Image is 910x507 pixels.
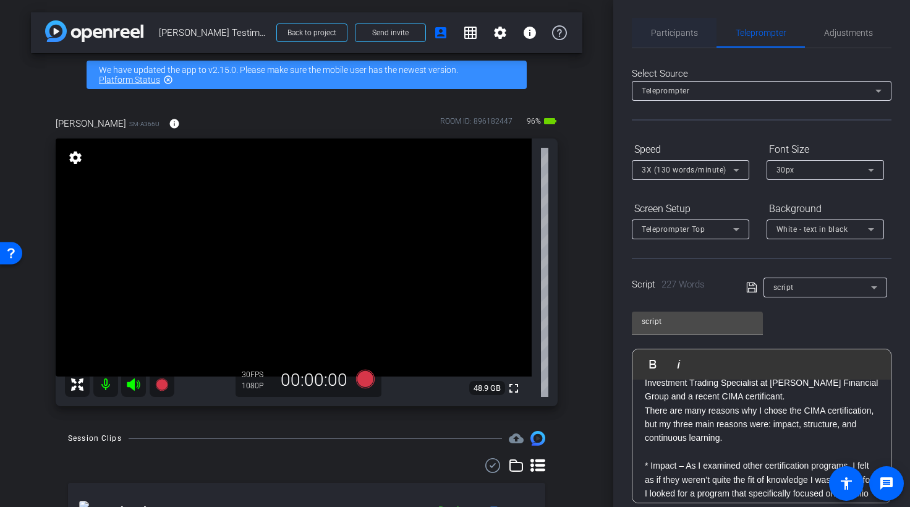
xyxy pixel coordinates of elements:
mat-icon: accessibility [839,476,854,491]
span: White - text in black [776,225,848,234]
p: There are many reasons why I chose the CIMA certification, but my three main reasons were: impact... [645,404,878,445]
span: [PERSON_NAME] Testimonial [159,20,269,45]
mat-icon: settings [67,150,84,165]
span: [PERSON_NAME] [56,117,126,130]
mat-icon: account_box [433,25,448,40]
span: Teleprompter Top [642,225,705,234]
div: 30 [242,370,273,380]
span: 227 Words [661,279,705,290]
img: Session clips [530,431,545,446]
button: Bold (⌘B) [641,352,665,377]
span: Send invite [372,28,409,38]
div: Speed [632,139,749,160]
div: 00:00:00 [273,370,355,391]
span: Teleprompter [642,87,689,95]
button: Back to project [276,23,347,42]
span: 30px [776,166,794,174]
div: 1080P [242,381,273,391]
mat-icon: battery_std [543,114,558,129]
div: ROOM ID: 896182447 [440,116,512,134]
div: Background [767,198,884,219]
span: 3X (130 words/minute) [642,166,726,174]
span: Adjustments [824,28,873,37]
span: FPS [250,370,263,379]
a: Platform Status [99,75,160,85]
div: Select Source [632,67,891,81]
span: SM-A366U [129,119,159,129]
div: Script [632,278,729,292]
span: Back to project [287,28,336,37]
span: Participants [651,28,698,37]
mat-icon: info [169,118,180,129]
span: Destinations for your clips [509,431,524,446]
span: Teleprompter [736,28,786,37]
input: Title [642,314,753,329]
mat-icon: settings [493,25,508,40]
mat-icon: grid_on [463,25,478,40]
mat-icon: highlight_off [163,75,173,85]
mat-icon: fullscreen [506,381,521,396]
div: Font Size [767,139,884,160]
span: script [773,283,794,292]
mat-icon: info [522,25,537,40]
div: We have updated the app to v2.15.0. Please make sure the mobile user has the newest version. [87,61,527,89]
button: Italic (⌘I) [667,352,691,377]
img: app-logo [45,20,143,42]
button: Send invite [355,23,426,42]
span: 96% [525,111,543,131]
mat-icon: message [879,476,894,491]
p: Hi everyone! My name is [PERSON_NAME], and I am an Investment Trading Specialist at [PERSON_NAME]... [645,362,878,404]
span: 48.9 GB [469,381,505,396]
div: Session Clips [68,432,122,445]
mat-icon: cloud_upload [509,431,524,446]
div: Screen Setup [632,198,749,219]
